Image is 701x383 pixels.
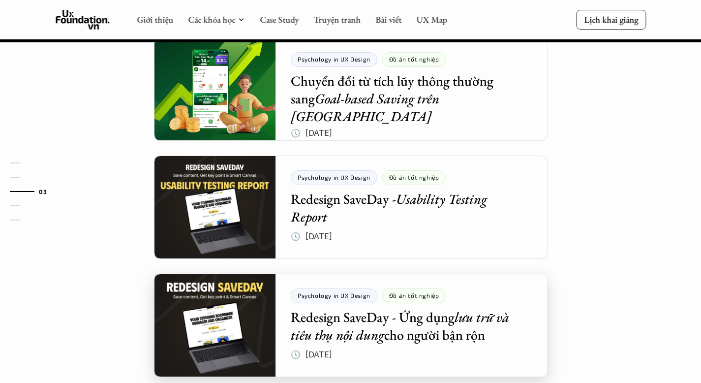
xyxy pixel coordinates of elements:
[154,274,548,377] a: Psychology in UX DesignĐồ án tốt nghiệpRedesign SaveDay - Ứng dụnglưu trữ và tiêu thụ nội dungcho...
[416,14,447,25] a: UX Map
[188,14,235,25] a: Các khóa học
[375,14,401,25] a: Bài viết
[260,14,299,25] a: Case Study
[154,37,548,141] a: Psychology in UX DesignĐồ án tốt nghiệpChuyển đổi từ tích lũy thông thường sangGoal-based Saving ...
[39,188,47,195] strong: 03
[154,156,548,259] a: Psychology in UX DesignĐồ án tốt nghiệpRedesign SaveDay -Usability Testing Report🕔 [DATE]
[584,14,638,25] p: Lịch khai giảng
[10,186,57,197] a: 03
[576,10,646,29] a: Lịch khai giảng
[313,14,361,25] a: Truyện tranh
[137,14,173,25] a: Giới thiệu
